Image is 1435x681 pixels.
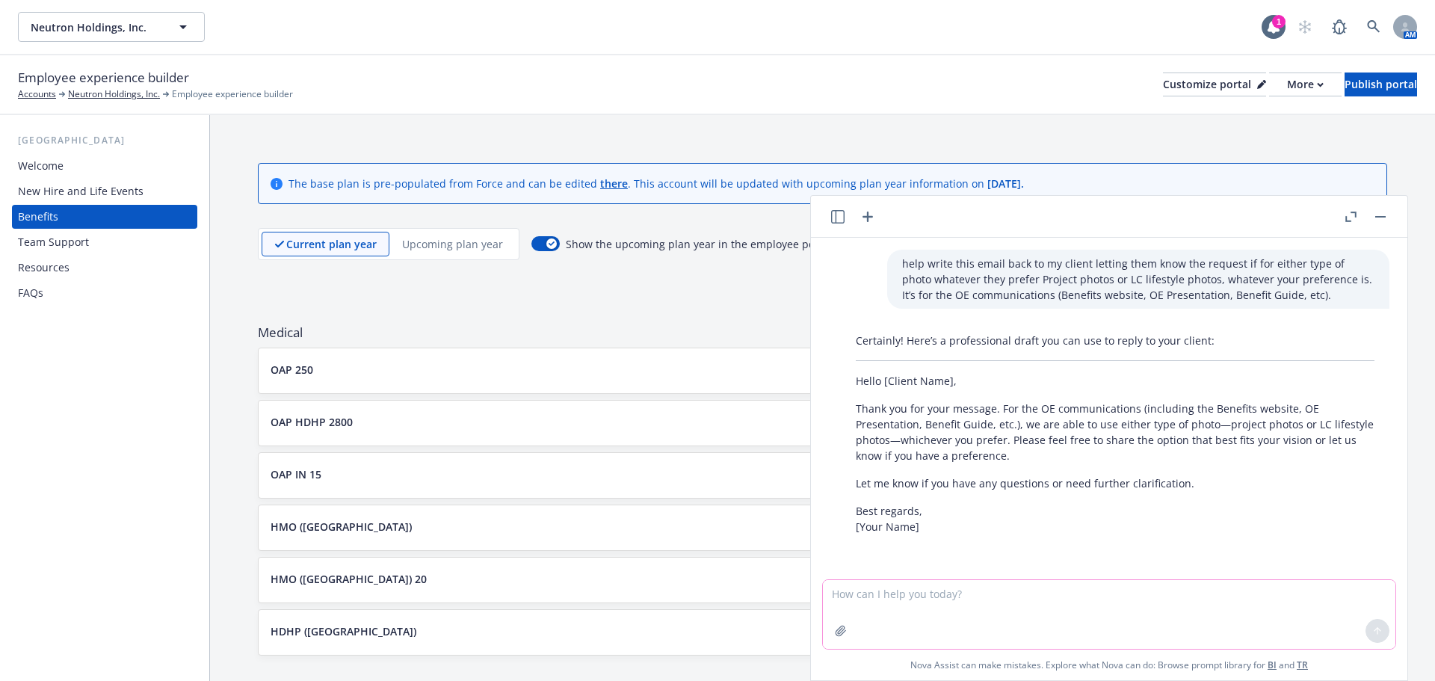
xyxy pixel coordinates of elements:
p: Best regards, [Your Name] [856,503,1374,534]
div: 1 [1272,15,1286,28]
p: OAP HDHP 2800 [271,414,353,430]
span: Nova Assist can make mistakes. Explore what Nova can do: Browse prompt library for and [910,650,1308,680]
a: BI [1268,659,1277,671]
p: OAP IN 15 [271,466,321,482]
button: HMO ([GEOGRAPHIC_DATA]) 20 [271,571,1303,587]
div: New Hire and Life Events [18,179,143,203]
a: Welcome [12,154,197,178]
a: FAQs [12,281,197,305]
p: Thank you for your message. For the OE communications (including the Benefits website, OE Present... [856,401,1374,463]
a: there [600,176,628,191]
p: Upcoming plan year [402,236,503,252]
button: Publish portal [1345,73,1417,96]
a: Accounts [18,87,56,101]
p: Let me know if you have any questions or need further clarification. [856,475,1374,491]
p: help write this email back to my client letting them know the request if for either type of photo... [902,256,1374,303]
a: Start snowing [1290,12,1320,42]
button: Customize portal [1163,73,1266,96]
a: Team Support [12,230,197,254]
a: TR [1297,659,1308,671]
p: HMO ([GEOGRAPHIC_DATA]) [271,519,412,534]
button: HDHP ([GEOGRAPHIC_DATA]) [271,623,1303,639]
span: . This account will be updated with upcoming plan year information on [628,176,987,191]
p: HMO ([GEOGRAPHIC_DATA]) 20 [271,571,427,587]
a: New Hire and Life Events [12,179,197,203]
div: More [1287,73,1324,96]
button: Neutron Holdings, Inc. [18,12,205,42]
span: Employee experience builder [172,87,293,101]
a: Resources [12,256,197,280]
span: Medical [258,324,1387,342]
a: Neutron Holdings, Inc. [68,87,160,101]
p: OAP 250 [271,362,313,378]
button: OAP HDHP 2800 [271,414,1303,430]
div: Benefits [18,205,58,229]
div: Welcome [18,154,64,178]
p: Current plan year [286,236,377,252]
div: Customize portal [1163,73,1266,96]
div: Resources [18,256,70,280]
span: The base plan is pre-populated from Force and can be edited [288,176,600,191]
span: Employee experience builder [18,68,189,87]
button: OAP IN 15 [271,466,1303,482]
p: Certainly! Here’s a professional draft you can use to reply to your client: [856,333,1374,348]
a: Search [1359,12,1389,42]
button: HMO ([GEOGRAPHIC_DATA]) [271,519,1303,534]
a: Benefits [12,205,197,229]
div: FAQs [18,281,43,305]
span: [DATE] . [987,176,1024,191]
a: Report a Bug [1324,12,1354,42]
div: [GEOGRAPHIC_DATA] [12,133,197,148]
div: Publish portal [1345,73,1417,96]
button: More [1269,73,1342,96]
div: Team Support [18,230,89,254]
p: Hello [Client Name], [856,373,1374,389]
span: Neutron Holdings, Inc. [31,19,160,35]
span: Show the upcoming plan year in the employee portal [566,236,832,252]
p: HDHP ([GEOGRAPHIC_DATA]) [271,623,416,639]
button: OAP 250 [271,362,1303,378]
